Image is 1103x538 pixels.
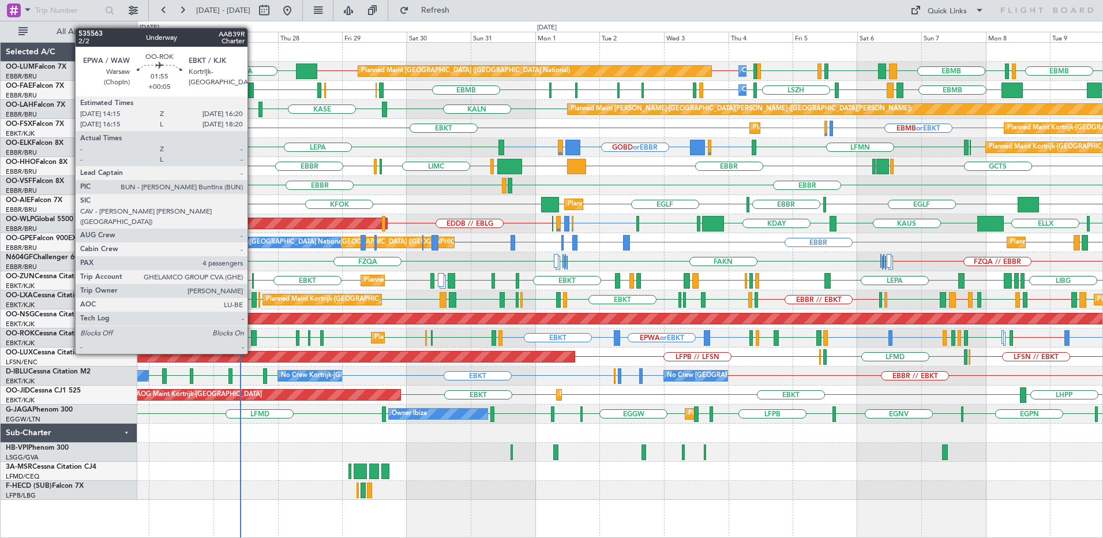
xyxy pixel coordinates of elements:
div: Planned Maint Kortrijk-[GEOGRAPHIC_DATA] [753,119,887,137]
div: No Crew Kortrijk-[GEOGRAPHIC_DATA] [281,367,400,384]
div: Fri 29 [342,32,407,42]
span: 3A-MSR [6,464,32,470]
div: [DATE] [140,23,159,33]
div: AOG Maint Kortrijk-[GEOGRAPHIC_DATA] [136,386,262,403]
input: Trip Number [35,2,102,19]
a: OO-LUXCessna Citation CJ4 [6,349,97,356]
a: G-JAGAPhenom 300 [6,406,73,413]
a: EGGW/LTN [6,415,40,424]
span: Refresh [411,6,460,14]
button: All Aircraft [13,23,125,41]
div: Tue 2 [599,32,664,42]
span: All Aircraft [30,28,122,36]
a: D-IBLUCessna Citation M2 [6,368,91,375]
span: F-HECD (SUB) [6,483,52,490]
div: No Crew [GEOGRAPHIC_DATA] ([GEOGRAPHIC_DATA] National) [152,234,345,251]
span: OO-ZUN [6,273,35,280]
span: OO-AIE [6,197,31,204]
a: EBBR/BRU [6,263,37,271]
div: Wed 3 [664,32,729,42]
div: Sun 31 [471,32,535,42]
a: EBBR/BRU [6,148,37,157]
a: EBBR/BRU [6,244,37,252]
a: EBKT/KJK [6,377,35,386]
a: OO-ROKCessna Citation CJ4 [6,330,99,337]
div: Tue 26 [149,32,213,42]
div: Quick Links [928,6,967,17]
a: F-HECD (SUB)Falcon 7X [6,483,84,490]
div: Sun 7 [921,32,986,42]
a: LSGG/GVA [6,453,39,462]
a: OO-WLPGlobal 5500 [6,216,73,223]
a: OO-FAEFalcon 7X [6,83,64,89]
div: Owner Melsbroek Air Base [742,81,820,99]
span: OO-LXA [6,292,33,299]
div: Planned Maint [GEOGRAPHIC_DATA] ([GEOGRAPHIC_DATA] National) [361,62,570,80]
a: OO-JIDCessna CJ1 525 [6,387,81,394]
div: Planned Maint [GEOGRAPHIC_DATA] ([GEOGRAPHIC_DATA]) [688,405,870,423]
span: OO-LUM [6,63,35,70]
a: OO-LUMFalcon 7X [6,63,66,70]
div: Owner Melsbroek Air Base [742,62,820,80]
div: [DATE] [537,23,557,33]
span: G-JAGA [6,406,32,413]
a: LFSN/ENC [6,358,37,367]
a: EBBR/BRU [6,72,37,81]
div: Sat 6 [857,32,922,42]
span: OO-LAH [6,102,33,109]
a: EBBR/BRU [6,91,37,100]
span: OO-HHO [6,159,36,166]
a: EBBR/BRU [6,186,37,195]
div: Planned Maint Kortrijk-[GEOGRAPHIC_DATA] [364,272,498,289]
span: N604GF [6,254,33,261]
a: OO-AIEFalcon 7X [6,197,62,204]
a: OO-ZUNCessna Citation CJ4 [6,273,99,280]
button: Quick Links [905,1,990,20]
a: EBKT/KJK [6,282,35,290]
a: OO-VSFFalcon 8X [6,178,64,185]
a: HB-VPIPhenom 300 [6,444,69,451]
a: EBKT/KJK [6,320,35,328]
a: OO-HHOFalcon 8X [6,159,67,166]
a: N604GFChallenger 604 [6,254,82,261]
span: OO-VSF [6,178,32,185]
a: EBBR/BRU [6,110,37,119]
div: Wed 27 [213,32,278,42]
span: [DATE] - [DATE] [196,5,250,16]
span: HB-VPI [6,444,28,451]
button: Refresh [394,1,463,20]
a: OO-NSGCessna Citation CJ4 [6,311,99,318]
a: OO-LAHFalcon 7X [6,102,65,109]
a: EBKT/KJK [6,129,35,138]
span: OO-FAE [6,83,32,89]
div: Planned Maint Kortrijk-[GEOGRAPHIC_DATA] [374,329,509,346]
span: OO-LUX [6,349,33,356]
div: Planned Maint [PERSON_NAME]-[GEOGRAPHIC_DATA][PERSON_NAME] ([GEOGRAPHIC_DATA][PERSON_NAME]) [571,100,911,118]
a: 3A-MSRCessna Citation CJ4 [6,464,96,470]
span: OO-FSX [6,121,32,128]
span: OO-ROK [6,330,35,337]
div: Planned Maint Kortrijk-[GEOGRAPHIC_DATA] [560,386,694,403]
div: Mon 8 [986,32,1051,42]
span: OO-JID [6,387,30,394]
div: Thu 28 [278,32,343,42]
a: LFMD/CEQ [6,472,39,481]
a: EBKT/KJK [6,339,35,348]
div: Sat 30 [407,32,471,42]
div: Thu 4 [729,32,793,42]
a: EBKT/KJK [6,396,35,405]
div: No Crew [GEOGRAPHIC_DATA] ([GEOGRAPHIC_DATA] National) [667,367,860,384]
a: OO-FSXFalcon 7X [6,121,64,128]
a: OO-ELKFalcon 8X [6,140,63,147]
a: LFPB/LBG [6,491,36,500]
div: Mon 1 [535,32,600,42]
a: EBKT/KJK [6,301,35,309]
div: Planned Maint [GEOGRAPHIC_DATA] ([GEOGRAPHIC_DATA] National) [297,234,505,251]
span: OO-ELK [6,140,32,147]
span: OO-WLP [6,216,34,223]
a: OO-GPEFalcon 900EX EASy II [6,235,102,242]
div: Planned Maint [GEOGRAPHIC_DATA] ([GEOGRAPHIC_DATA]) [568,196,749,213]
a: EBBR/BRU [6,206,37,214]
div: Fri 5 [793,32,857,42]
span: OO-GPE [6,235,33,242]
